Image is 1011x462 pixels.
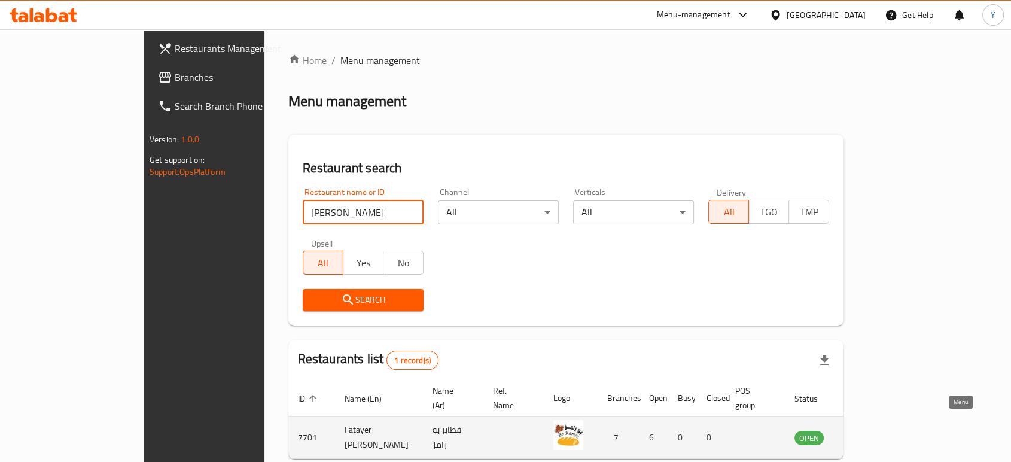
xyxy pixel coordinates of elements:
span: OPEN [794,431,824,445]
td: 7 [598,417,640,459]
nav: breadcrumb [288,53,843,68]
span: 1 record(s) [387,355,438,366]
button: Search [303,289,424,311]
label: Upsell [311,239,333,247]
td: فطاير بو رامز [423,417,483,459]
span: All [308,254,339,272]
button: No [383,251,424,275]
a: Branches [148,63,312,92]
button: All [708,200,749,224]
th: Closed [697,380,726,417]
span: Search Branch Phone [175,99,303,113]
th: Busy [668,380,697,417]
table: enhanced table [288,380,889,459]
span: Status [794,391,833,406]
a: Support.OpsPlatform [150,164,226,180]
span: Yes [348,254,379,272]
span: TGO [754,203,784,221]
span: All [714,203,744,221]
div: All [573,200,694,224]
span: No [388,254,419,272]
th: Branches [598,380,640,417]
div: [GEOGRAPHIC_DATA] [787,8,866,22]
span: Version: [150,132,179,147]
span: Ref. Name [493,384,529,412]
a: Search Branch Phone [148,92,312,120]
span: Branches [175,70,303,84]
span: 1.0.0 [181,132,199,147]
span: Name (Ar) [433,384,469,412]
div: Export file [810,346,839,375]
h2: Restaurant search [303,159,829,177]
td: Fatayer [PERSON_NAME] [335,417,423,459]
span: Search [312,293,414,308]
span: ID [298,391,321,406]
span: TMP [794,203,824,221]
th: Open [640,380,668,417]
button: TMP [788,200,829,224]
th: Logo [544,380,598,417]
h2: Menu management [288,92,406,111]
span: Restaurants Management [175,41,303,56]
button: All [303,251,343,275]
td: 0 [697,417,726,459]
span: Name (En) [345,391,397,406]
div: All [438,200,559,224]
a: Restaurants Management [148,34,312,63]
span: POS group [735,384,771,412]
span: Get support on: [150,152,205,168]
button: TGO [748,200,789,224]
div: Menu-management [657,8,730,22]
img: Fatayer Bo Ramez [553,420,583,450]
label: Delivery [717,188,747,196]
button: Yes [343,251,383,275]
input: Search for restaurant name or ID.. [303,200,424,224]
span: Y [991,8,995,22]
li: / [331,53,336,68]
h2: Restaurants list [298,350,438,370]
span: Menu management [340,53,420,68]
td: 0 [668,417,697,459]
td: 6 [640,417,668,459]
